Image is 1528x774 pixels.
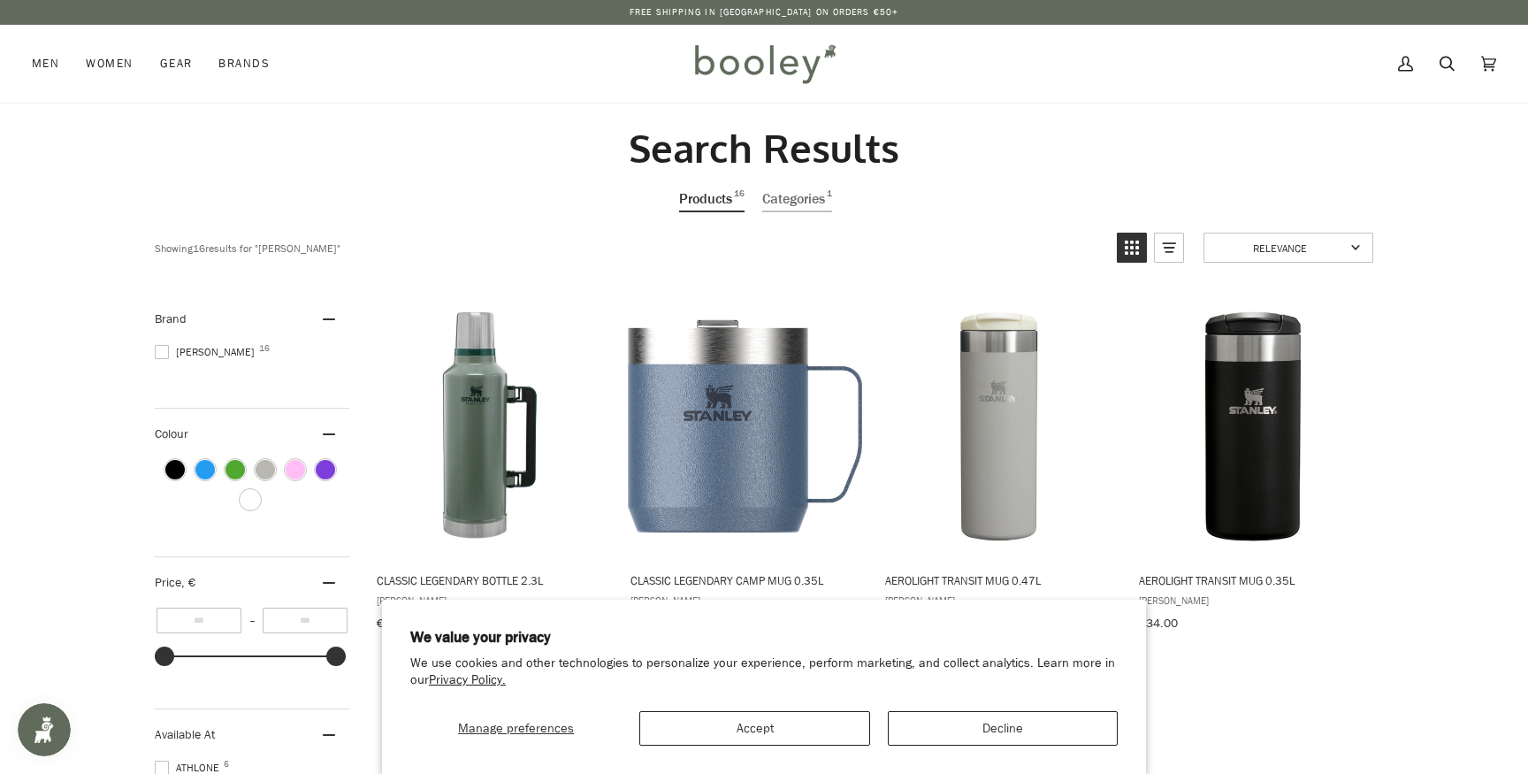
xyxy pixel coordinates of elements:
span: Men [32,55,59,73]
span: Available At [155,726,215,743]
iframe: Button to open loyalty program pop-up [18,703,71,756]
span: 1 [827,187,832,211]
a: View grid mode [1117,233,1147,263]
button: Accept [639,711,869,746]
img: Stanley Classic Legendary Camp Mug 0.35L Hammertone Lake - Booley Galway [628,309,862,543]
a: Men [32,25,73,103]
p: We use cookies and other technologies to personalize your experience, perform marketing, and coll... [410,655,1118,689]
span: Colour [155,425,202,442]
a: Classic Legendary Bottle 2.3L [374,294,608,637]
a: View Categories Tab [762,187,832,212]
a: Brands [205,25,283,103]
span: , € [181,574,195,591]
span: Brands [218,55,270,73]
span: €94.00 [377,615,416,632]
span: Gear [160,55,193,73]
span: – [241,613,263,628]
h2: Search Results [155,124,1373,172]
button: Decline [888,711,1118,746]
a: Women [73,25,146,103]
span: Classic Legendary Bottle 2.3L [377,572,606,588]
input: Minimum value [157,608,241,633]
img: Booley [687,38,842,89]
b: 16 [193,240,205,255]
span: [PERSON_NAME] [377,593,606,608]
span: [PERSON_NAME] [885,593,1114,608]
a: Classic Legendary Camp Mug 0.35L [628,294,862,637]
input: Maximum value [263,608,348,633]
span: €34.00 [1139,615,1178,632]
span: Brand [155,310,187,327]
a: View list mode [1154,233,1184,263]
a: Aerolight Transit Mug 0.47L [882,294,1117,637]
div: Showing results for " " [155,233,1104,263]
span: [PERSON_NAME] [630,593,859,608]
span: Aerolight Transit Mug 0.47L [885,572,1114,588]
span: 16 [734,187,745,211]
span: Relevance [1215,240,1345,255]
span: Classic Legendary Camp Mug 0.35L [630,572,859,588]
button: Manage preferences [410,711,622,746]
span: Aerolight Transit Mug 0.35L [1139,572,1368,588]
span: Manage preferences [458,720,574,737]
h2: We value your privacy [410,628,1118,648]
span: 16 [259,344,270,353]
span: Colour: Purple [316,460,335,479]
a: Privacy Policy. [429,671,506,688]
span: Colour: Black [165,460,185,479]
a: Aerolight Transit Mug 0.35L [1136,294,1371,637]
img: Stanley Aerolight Transit Mug 0.35L Black 2.0 - Booley Galway [1136,309,1371,543]
span: Colour: Blue [195,460,215,479]
span: Women [86,55,133,73]
span: 6 [224,760,229,769]
p: Free Shipping in [GEOGRAPHIC_DATA] on Orders €50+ [630,5,898,19]
img: Stanley Classic Legendary Bottle 2.3L Hammertone Green - Booley Galway [374,309,608,543]
span: Colour: Pink [286,460,305,479]
a: View Products Tab [679,187,745,212]
span: Colour: White [241,490,260,510]
img: Stanley Aerolight Transit Mug 0.47L Ash - Booley Galway [882,309,1117,543]
span: Colour: Grey [256,460,275,479]
span: [PERSON_NAME] [1139,593,1368,608]
span: Colour: Green [225,460,245,479]
span: [PERSON_NAME] [155,344,260,360]
span: Price [155,574,195,591]
a: Sort options [1203,233,1373,263]
a: Gear [147,25,206,103]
